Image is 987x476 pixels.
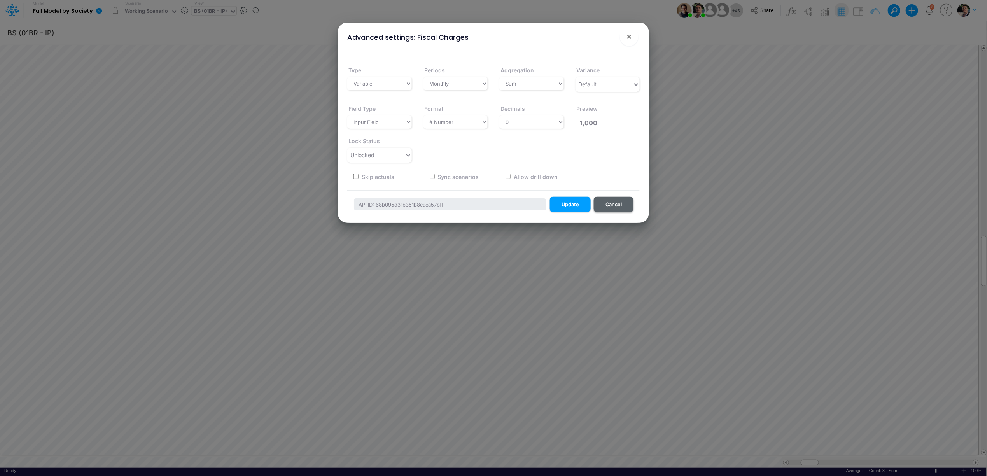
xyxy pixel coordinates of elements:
div: Unlocked [350,151,374,159]
label: Variance [576,63,600,77]
span: Default [579,81,597,87]
label: Aggregation [499,63,534,77]
label: Type [347,63,361,77]
span: Unlocked [350,152,374,158]
div: Default [579,80,597,88]
div: Advanced settings: Fiscal Charges [347,32,469,42]
label: Sync scenarios [437,173,479,181]
label: Lock Status [347,134,380,148]
label: Decimals [499,102,525,115]
div: Tooltip anchor [472,33,479,40]
button: Update [550,197,591,212]
label: Preview [576,102,598,115]
label: Periods [423,63,445,77]
span: × [627,31,632,41]
label: Format [423,102,444,115]
label: Field Type [347,102,376,115]
label: Skip actuals [360,173,394,181]
button: Close [620,27,639,46]
button: Cancel [594,197,633,212]
label: Allow drill down [513,173,558,181]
